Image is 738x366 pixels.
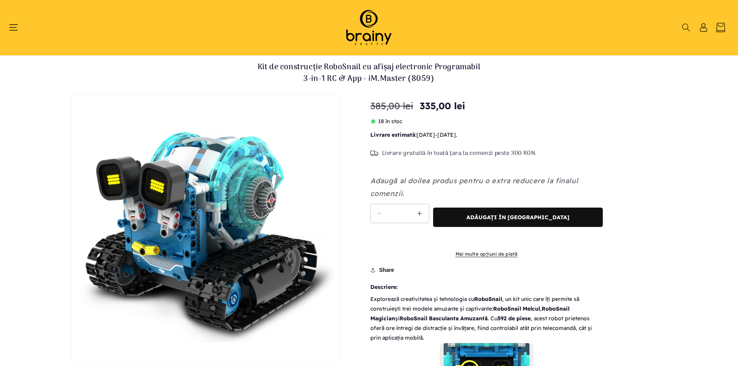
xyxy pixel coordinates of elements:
[370,294,603,343] p: Explorează creativitatea și tehnologia cu , un kit unic care îți permite să construiești trei mod...
[416,131,435,138] span: [DATE]
[336,8,402,47] img: Brainy Crafts
[370,99,413,113] s: 385,00 lei
[382,150,537,158] span: Livrare gratuită în toată țara la comenzi peste 300 RON.
[370,130,603,140] p: : - .
[437,131,456,138] span: [DATE]
[370,251,603,258] a: Mai multe opțiuni de plată
[370,282,603,292] b: Descriere:
[370,131,415,138] b: Livrare estimată
[12,23,22,32] summary: Meniu
[370,176,578,198] em: Adaugă al doilea produs pentru o extra reducere la finalul comenzii.
[370,117,603,126] p: 18 în stoc
[493,305,540,312] strong: RoboSnail Melcul
[474,296,502,302] strong: RoboSnail
[420,99,465,113] span: 335,00 lei
[466,214,569,221] span: Adăugați în [GEOGRAPHIC_DATA]
[433,208,603,227] button: Adăugați în [GEOGRAPHIC_DATA]
[399,315,488,322] strong: RoboSnail Basculanta Amuzantă
[497,315,531,322] strong: 592 de piese
[370,305,569,322] strong: RoboSnail Magician
[253,62,485,85] h1: Kit de construcție RoboSnail cu afișaj electronic Programabil 3-in-1 RC & App - iM.Master (8059)
[370,261,397,278] button: Share
[681,23,691,32] summary: Căutați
